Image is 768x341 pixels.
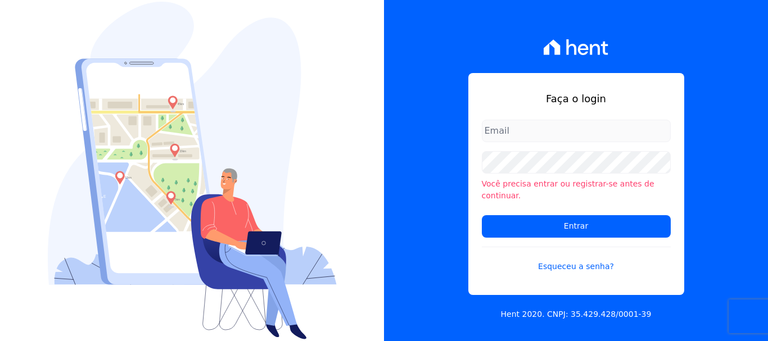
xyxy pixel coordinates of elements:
[482,120,671,142] input: Email
[48,2,337,339] img: Login
[482,247,671,272] a: Esqueceu a senha?
[482,91,671,106] h1: Faça o login
[482,215,671,238] input: Entrar
[501,308,652,320] p: Hent 2020. CNPJ: 35.429.428/0001-39
[482,178,671,202] li: Você precisa entrar ou registrar-se antes de continuar.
